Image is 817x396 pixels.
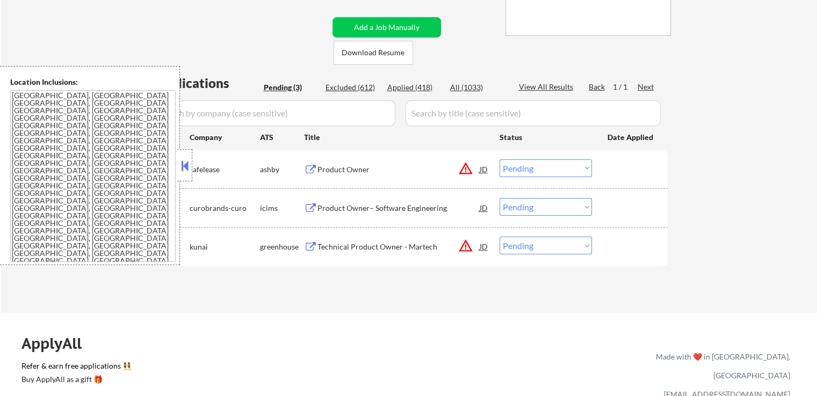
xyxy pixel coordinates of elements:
div: Technical Product Owner - Martech [317,241,480,252]
a: Buy ApplyAll as a gift 🎁 [21,373,129,387]
div: icims [260,203,304,214]
div: Product Owner [317,164,480,175]
button: warning_amber [458,238,473,253]
button: Add a Job Manually [332,17,441,38]
div: Back [589,82,606,92]
div: Applied (418) [387,82,441,93]
button: Download Resume [334,41,413,65]
button: warning_amber [458,161,473,176]
input: Search by title (case sensitive) [406,100,661,126]
div: ATS [260,132,304,143]
a: Refer & earn free applications 👯‍♀️ [21,362,431,373]
div: Location Inclusions: [10,77,176,87]
div: Product Owner– Software Engineering [317,203,480,214]
div: JD [479,198,489,217]
div: Excluded (612) [326,82,379,93]
div: kunai [190,241,260,252]
input: Search by company (case sensitive) [154,100,395,126]
div: Next [638,82,655,92]
div: ApplyAll [21,334,94,353]
div: Company [190,132,260,143]
div: Title [304,132,489,143]
div: curobrands-curo [190,203,260,214]
div: greenhouse [260,241,304,252]
div: JD [479,237,489,256]
div: safelease [190,164,260,175]
div: Status [500,127,592,146]
div: All (1033) [450,82,504,93]
div: Pending (3) [264,82,317,93]
div: JD [479,159,489,179]
div: 1 / 1 [613,82,638,92]
div: Buy ApplyAll as a gift 🎁 [21,376,129,383]
div: Made with ❤️ in [GEOGRAPHIC_DATA], [GEOGRAPHIC_DATA] [652,347,790,385]
div: ashby [260,164,304,175]
div: View All Results [519,82,576,92]
div: Date Applied [608,132,655,143]
div: Applications [154,77,260,90]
